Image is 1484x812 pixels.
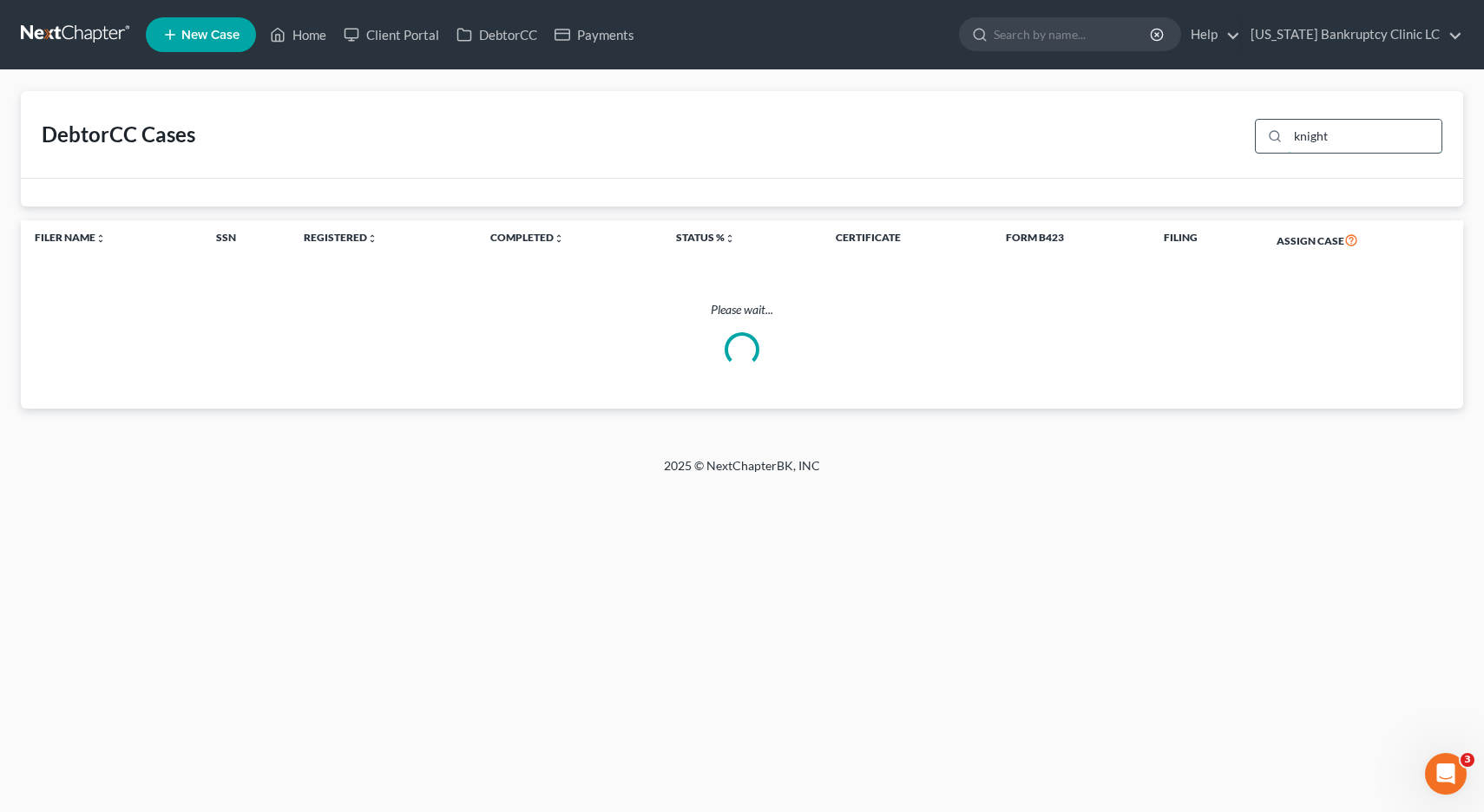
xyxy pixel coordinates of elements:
[554,233,564,244] i: unfold_more
[546,19,643,50] a: Payments
[1461,753,1474,767] span: 3
[261,19,335,50] a: Home
[1288,120,1441,153] input: Search...
[367,233,378,244] i: unfold_more
[95,233,106,244] i: unfold_more
[994,18,1152,50] input: Search by name...
[1263,220,1463,260] th: Assign Case
[304,231,378,244] a: Registeredunfold_more
[992,220,1150,260] th: Form B423
[42,121,195,148] div: DebtorCC Cases
[1425,753,1467,795] iframe: Intercom live chat
[1150,220,1263,260] th: Filing
[725,233,735,244] i: unfold_more
[21,301,1463,318] p: Please wait...
[247,457,1237,488] div: 2025 © NextChapterBK, INC
[822,220,992,260] th: Certificate
[490,231,564,244] a: Completedunfold_more
[181,29,240,42] span: New Case
[335,19,448,50] a: Client Portal
[676,231,735,244] a: Status %unfold_more
[1242,19,1462,50] a: [US_STATE] Bankruptcy Clinic LC
[448,19,546,50] a: DebtorCC
[1182,19,1240,50] a: Help
[35,231,106,244] a: Filer Nameunfold_more
[202,220,290,260] th: SSN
